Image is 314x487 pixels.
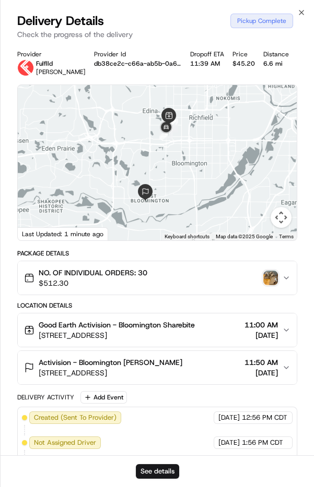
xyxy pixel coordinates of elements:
span: [DATE] [245,368,278,378]
a: 💻API Documentation [84,147,172,165]
button: db38ce2c-c66a-ab5b-0a6f-046eee83be0d [94,59,182,68]
span: [STREET_ADDRESS] [39,368,182,378]
span: [PERSON_NAME] [36,68,86,76]
p: Check the progress of the delivery [17,29,297,40]
div: Package Details [17,249,297,258]
div: Last Updated: 1 minute ago [18,227,108,240]
button: See details [136,464,179,479]
span: [DATE] [218,413,240,422]
img: Google [20,227,55,240]
div: 💻 [88,152,97,160]
span: Map data ©2025 Google [216,234,273,239]
img: 1736555255976-a54dd68f-1ca7-489b-9aae-adbdc363a1c4 [10,99,29,118]
span: 12:56 PM CDT [242,413,287,422]
a: 📗Knowledge Base [6,147,84,165]
span: Not Assigned Driver [34,438,96,447]
img: photo_proof_of_pickup image [263,271,278,285]
div: 📗 [10,152,19,160]
img: profile_Fulflld_OnFleet_Thistle_SF.png [17,59,34,76]
a: Open this area in Google Maps (opens a new window) [20,227,55,240]
span: Good Earth Activision - Bloomington Sharebite [39,320,195,330]
button: Activision - Bloomington [PERSON_NAME][STREET_ADDRESS]11:50 AM[DATE] [18,351,297,384]
span: [DATE] [245,330,278,340]
span: API Documentation [99,151,168,161]
div: Dropoff ETA [190,50,224,58]
div: 6.6 mi [263,59,289,68]
span: 11:50 AM [245,357,278,368]
button: Start new chat [178,102,190,115]
button: Keyboard shortcuts [165,233,210,240]
button: Good Earth Activision - Bloomington Sharebite[STREET_ADDRESS]11:00 AM[DATE] [18,313,297,347]
input: Got a question? Start typing here... [27,67,188,78]
div: Distance [263,50,289,58]
button: Map camera controls [271,207,292,228]
span: NO. OF INDIVIDUAL ORDERS: 30 [39,267,147,278]
div: Provider Id [94,50,182,58]
div: Start new chat [36,99,171,109]
img: Nash [10,10,31,31]
span: Knowledge Base [21,151,80,161]
div: Provider [17,50,86,58]
a: Powered byPylon [74,176,126,184]
span: Pylon [104,176,126,184]
span: [DATE] [218,438,240,447]
div: Location Details [17,301,297,310]
div: We're available if you need us! [36,109,132,118]
span: 1:56 PM CDT [242,438,283,447]
div: 11:39 AM [190,59,224,68]
div: Price [232,50,255,58]
button: NO. OF INDIVIDUAL ORDERS: 30$512.30photo_proof_of_pickup image [18,261,297,295]
span: Delivery Details [17,13,104,29]
div: Delivery Activity [17,393,74,401]
span: 11:00 AM [245,320,278,330]
span: Activision - Bloomington [PERSON_NAME] [39,357,182,368]
p: Fulflld [36,59,86,68]
div: $45.20 [232,59,255,68]
p: Welcome 👋 [10,41,190,58]
span: $512.30 [39,278,147,288]
span: Created (Sent To Provider) [34,413,117,422]
button: Add Event [80,391,127,404]
span: [STREET_ADDRESS] [39,330,195,340]
a: Terms (opens in new tab) [279,234,294,239]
